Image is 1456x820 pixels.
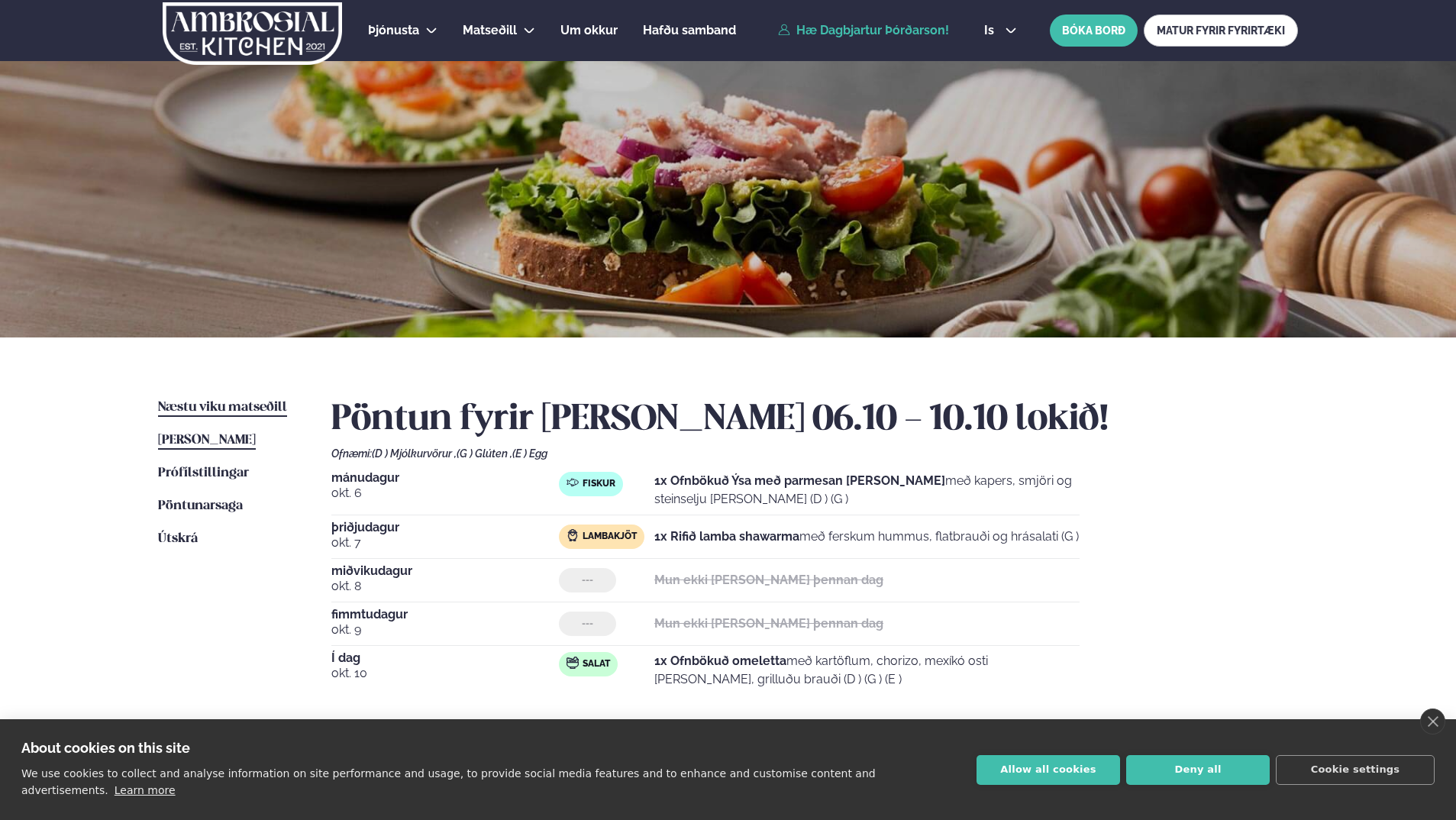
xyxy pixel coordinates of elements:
span: Pöntunarsaga [158,499,243,512]
span: Næstu viku matseðill [158,401,287,414]
a: Hæ Dagbjartur Þórðarson! [778,24,949,37]
span: mánudagur [331,472,559,484]
span: okt. 8 [331,577,559,596]
span: okt. 9 [331,621,559,639]
a: Hafðu samband [643,21,736,40]
div: Ofnæmi: [331,447,1298,460]
strong: 1x Ofnbökuð Ýsa með parmesan [PERSON_NAME] [654,473,945,488]
a: Útskrá [158,530,198,548]
span: (E ) Egg [512,447,547,460]
a: Prófílstillingar [158,464,249,483]
p: með kartöflum, chorizo, mexíkó osti [PERSON_NAME], grilluðu brauði (D ) (G ) (E ) [654,652,1080,689]
span: --- [582,574,593,586]
a: close [1420,709,1445,734]
p: með ferskum hummus, flatbrauði og hrásalati (G ) [654,528,1079,546]
span: [PERSON_NAME] [158,434,256,447]
button: Deny all [1126,755,1270,785]
span: Um okkur [560,23,618,37]
span: Salat [583,658,610,670]
span: miðvikudagur [331,565,559,577]
img: logo [161,2,344,65]
a: Næstu viku matseðill [158,399,287,417]
span: okt. 10 [331,664,559,683]
strong: 1x Ofnbökuð omeletta [654,654,786,668]
a: Um okkur [560,21,618,40]
span: Lambakjöt [583,531,637,543]
a: [PERSON_NAME] [158,431,256,450]
span: (D ) Mjólkurvörur , [372,447,457,460]
img: fish.svg [567,476,579,489]
span: is [984,24,999,37]
span: Hafðu samband [643,23,736,37]
span: þriðjudagur [331,521,559,534]
strong: Mun ekki [PERSON_NAME] þennan dag [654,573,883,587]
button: is [972,24,1029,37]
span: Matseðill [463,23,517,37]
strong: Mun ekki [PERSON_NAME] þennan dag [654,616,883,631]
a: Pöntunarsaga [158,497,243,515]
a: Matseðill [463,21,517,40]
button: Cookie settings [1276,755,1435,785]
span: okt. 6 [331,484,559,502]
span: Í dag [331,652,559,664]
span: Útskrá [158,532,198,545]
img: salad.svg [567,657,579,669]
span: fimmtudagur [331,609,559,621]
span: Þjónusta [368,23,419,37]
a: MATUR FYRIR FYRIRTÆKI [1144,15,1298,47]
button: Allow all cookies [977,755,1120,785]
img: Lamb.svg [567,529,579,541]
a: Þjónusta [368,21,419,40]
h2: Pöntun fyrir [PERSON_NAME] 06.10 - 10.10 lokið! [331,399,1298,441]
span: okt. 7 [331,534,559,552]
strong: 1x Rifið lamba shawarma [654,529,799,544]
button: BÓKA BORÐ [1050,15,1138,47]
span: --- [582,618,593,630]
p: We use cookies to collect and analyse information on site performance and usage, to provide socia... [21,767,876,796]
p: með kapers, smjöri og steinselju [PERSON_NAME] (D ) (G ) [654,472,1080,508]
span: (G ) Glúten , [457,447,512,460]
span: Prófílstillingar [158,466,249,479]
strong: About cookies on this site [21,740,190,756]
span: Fiskur [583,478,615,490]
a: Learn more [115,784,176,796]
